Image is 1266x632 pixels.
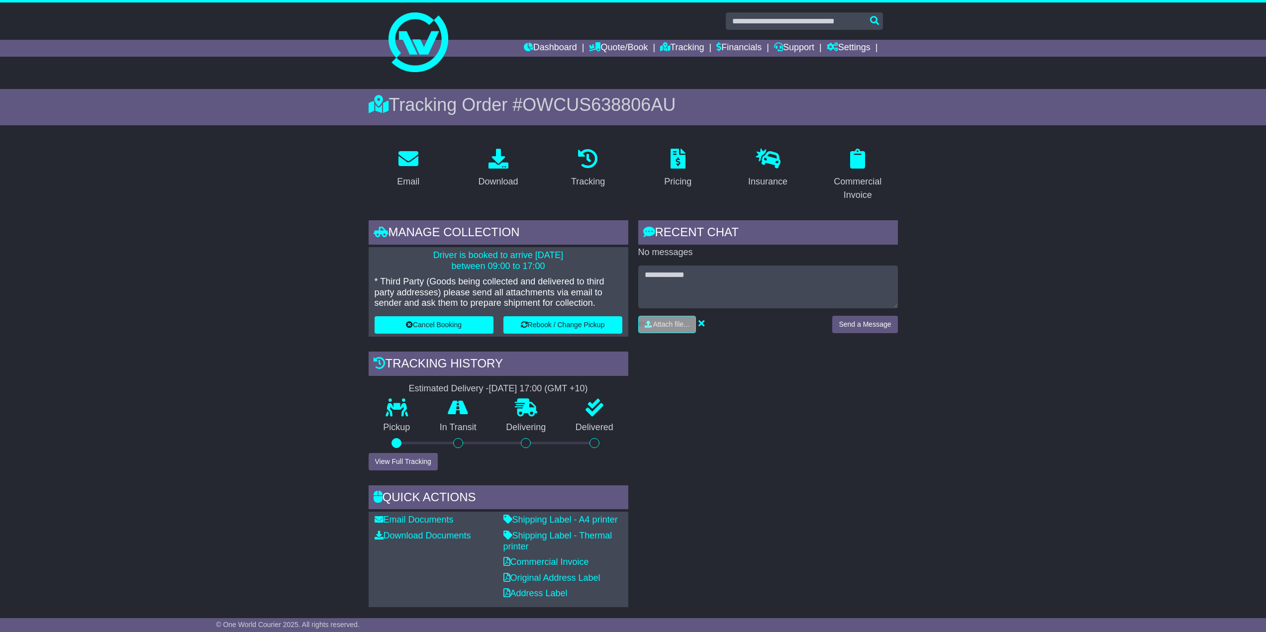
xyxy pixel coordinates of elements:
a: Download [472,145,524,192]
div: Manage collection [369,220,628,247]
a: Tracking [660,40,704,57]
button: Rebook / Change Pickup [503,316,622,334]
p: In Transit [425,422,491,433]
a: Pricing [658,145,698,192]
a: Financials [716,40,762,57]
a: Commercial Invoice [503,557,589,567]
a: Settings [827,40,871,57]
div: Quick Actions [369,485,628,512]
div: Estimated Delivery - [369,383,628,394]
a: Email [390,145,426,192]
p: * Third Party (Goods being collected and delivered to third party addresses) please send all atta... [375,276,622,309]
span: OWCUS638806AU [522,94,676,115]
div: [DATE] 17:00 (GMT +10) [489,383,588,394]
p: No messages [638,247,898,258]
a: Shipping Label - A4 printer [503,515,618,525]
button: View Full Tracking [369,453,438,470]
div: Commercial Invoice [824,175,891,202]
a: Address Label [503,588,568,598]
button: Send a Message [832,316,897,333]
p: Delivering [491,422,561,433]
button: Cancel Booking [375,316,493,334]
div: Tracking history [369,352,628,378]
p: Pickup [369,422,425,433]
a: Original Address Label [503,573,600,583]
div: Insurance [748,175,787,188]
div: Download [478,175,518,188]
a: Download Documents [375,531,471,541]
div: Tracking [571,175,605,188]
div: RECENT CHAT [638,220,898,247]
a: Dashboard [524,40,577,57]
a: Shipping Label - Thermal printer [503,531,612,551]
div: Email [397,175,419,188]
a: Tracking [565,145,611,192]
span: © One World Courier 2025. All rights reserved. [216,621,360,629]
a: Support [774,40,814,57]
a: Insurance [742,145,794,192]
p: Driver is booked to arrive [DATE] between 09:00 to 17:00 [375,250,622,271]
div: Pricing [664,175,691,188]
a: Quote/Book [589,40,648,57]
a: Commercial Invoice [818,145,898,205]
p: Delivered [561,422,628,433]
div: Tracking Order # [369,94,898,115]
a: Email Documents [375,515,454,525]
